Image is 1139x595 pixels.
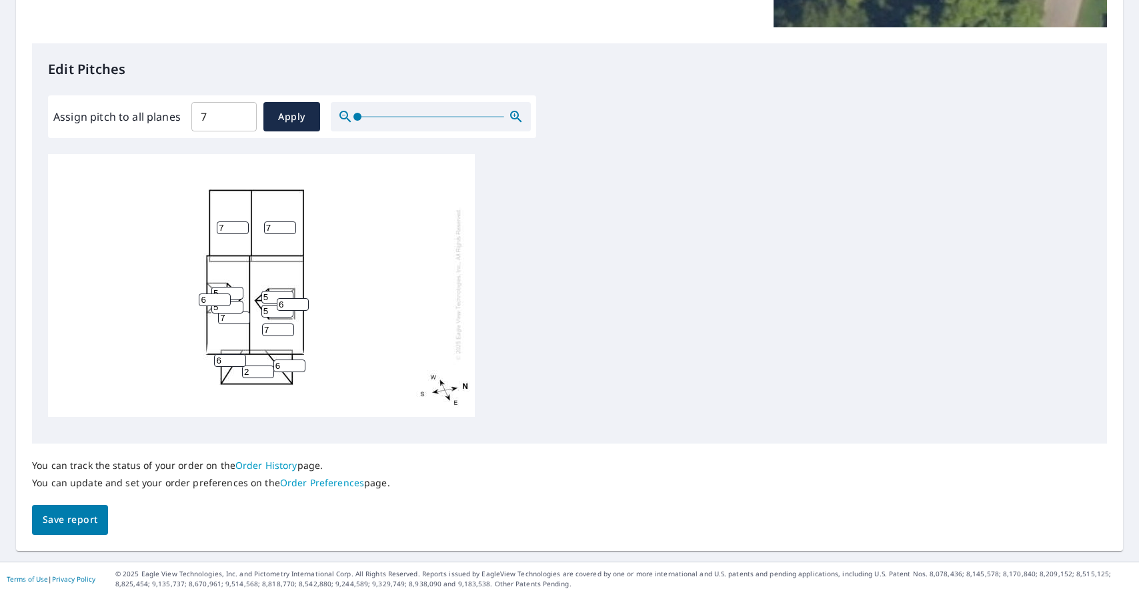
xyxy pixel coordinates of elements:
label: Assign pitch to all planes [53,109,181,125]
p: You can update and set your order preferences on the page. [32,477,390,489]
span: Save report [43,512,97,528]
p: | [7,575,95,583]
p: You can track the status of your order on the page. [32,460,390,472]
a: Order Preferences [280,476,364,489]
button: Apply [263,102,320,131]
p: Edit Pitches [48,59,1091,79]
p: © 2025 Eagle View Technologies, Inc. and Pictometry International Corp. All Rights Reserved. Repo... [115,569,1132,589]
input: 00.0 [191,98,257,135]
span: Apply [274,109,309,125]
a: Order History [235,459,297,472]
button: Save report [32,505,108,535]
a: Terms of Use [7,574,48,584]
a: Privacy Policy [52,574,95,584]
